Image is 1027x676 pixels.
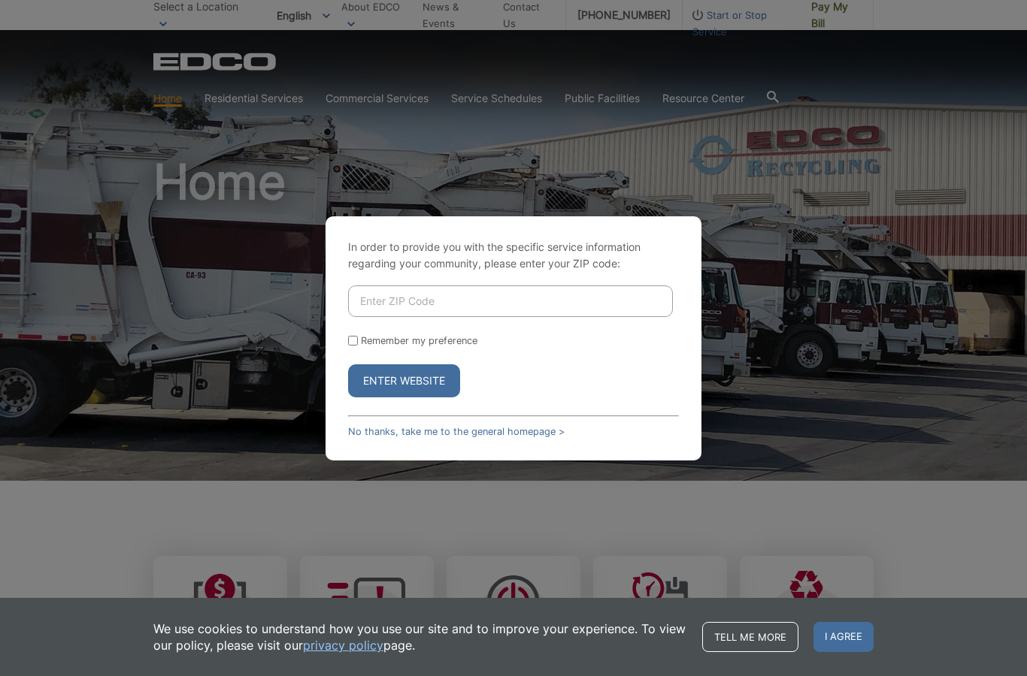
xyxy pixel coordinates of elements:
button: Enter Website [348,364,460,397]
a: privacy policy [303,637,383,653]
a: Tell me more [702,622,798,652]
label: Remember my preference [361,335,477,346]
a: No thanks, take me to the general homepage > [348,426,565,437]
span: I agree [813,622,874,652]
p: In order to provide you with the specific service information regarding your community, please en... [348,239,679,272]
p: We use cookies to understand how you use our site and to improve your experience. To view our pol... [153,620,687,653]
input: Enter ZIP Code [348,285,673,317]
